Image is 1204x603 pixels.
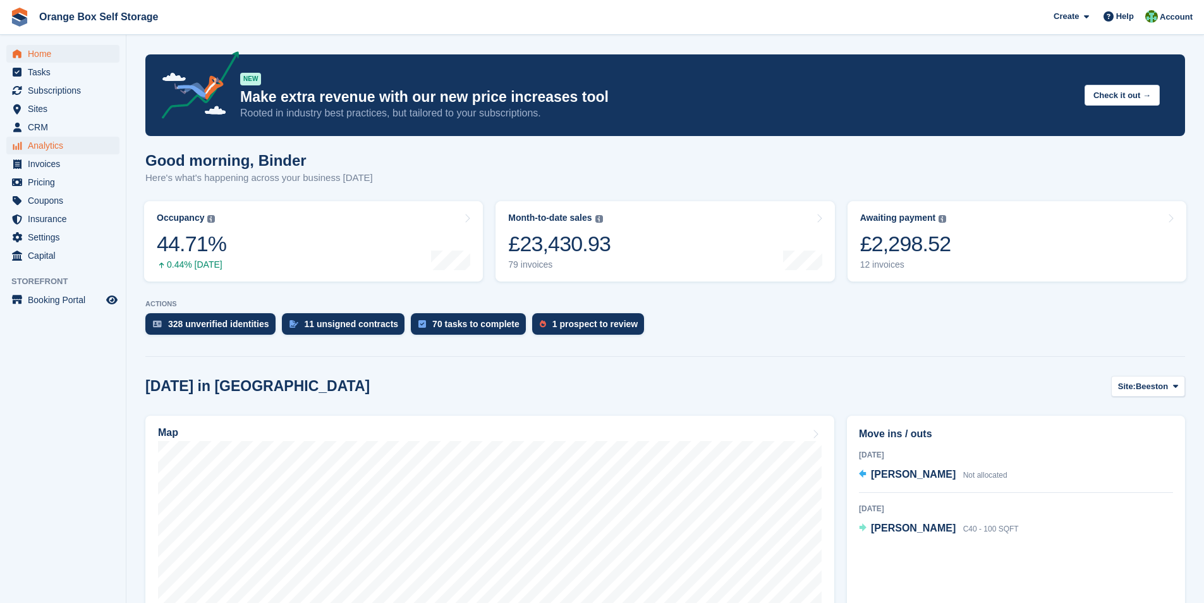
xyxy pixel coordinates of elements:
a: Preview store [104,292,119,308]
a: menu [6,63,119,81]
div: 79 invoices [508,259,611,270]
div: [DATE] [859,449,1173,461]
a: [PERSON_NAME] C40 - 100 SQFT [859,521,1019,537]
div: [DATE] [859,503,1173,514]
a: Awaiting payment £2,298.52 12 invoices [848,201,1186,282]
span: Home [28,45,104,63]
span: [PERSON_NAME] [871,523,956,533]
span: [PERSON_NAME] [871,469,956,480]
span: Capital [28,247,104,264]
div: 11 unsigned contracts [305,319,399,329]
h2: [DATE] in [GEOGRAPHIC_DATA] [145,378,370,395]
span: Analytics [28,137,104,154]
a: Month-to-date sales £23,430.93 79 invoices [496,201,834,282]
a: [PERSON_NAME] Not allocated [859,467,1007,483]
span: Not allocated [963,471,1007,480]
a: menu [6,210,119,228]
img: icon-info-grey-7440780725fd019a000dd9b08b2336e03edf1995a4989e88bcd33f0948082b44.svg [595,215,603,223]
div: 70 tasks to complete [432,319,520,329]
p: ACTIONS [145,300,1185,308]
a: Occupancy 44.71% 0.44% [DATE] [144,201,483,282]
span: CRM [28,118,104,136]
img: icon-info-grey-7440780725fd019a000dd9b08b2336e03edf1995a4989e88bcd33f0948082b44.svg [939,215,946,223]
div: 0.44% [DATE] [157,259,226,270]
div: £2,298.52 [860,231,951,257]
span: Settings [28,228,104,246]
img: price-adjustments-announcement-icon-8257ccfd72463d97f412b2fc003d46551f7dbcb40ab6d574587a9cd5c0d94... [151,51,240,123]
div: 44.71% [157,231,226,257]
h2: Map [158,427,178,438]
span: C40 - 100 SQFT [963,525,1019,533]
a: menu [6,228,119,246]
span: Insurance [28,210,104,228]
a: 1 prospect to review [532,313,650,341]
div: 12 invoices [860,259,951,270]
a: menu [6,137,119,154]
a: 70 tasks to complete [411,313,532,341]
img: Binder Bhardwaj [1145,10,1158,23]
img: prospect-51fa495bee0391a8d652442698ab0144808aea92771e9ea1ae160a38d050c398.svg [540,320,546,328]
span: Tasks [28,63,104,81]
div: NEW [240,73,261,85]
img: contract_signature_icon-13c848040528278c33f63329250d36e43548de30e8caae1d1a13099fd9432cc5.svg [289,320,298,328]
a: menu [6,100,119,118]
div: Month-to-date sales [508,213,592,223]
span: Help [1116,10,1134,23]
img: icon-info-grey-7440780725fd019a000dd9b08b2336e03edf1995a4989e88bcd33f0948082b44.svg [207,215,215,223]
p: Here's what's happening across your business [DATE] [145,171,373,185]
img: task-75834270c22a3079a89374b754ae025e5fb1db73e45f91037f5363f120a921f8.svg [418,320,426,328]
a: 328 unverified identities [145,313,282,341]
span: Booking Portal [28,291,104,309]
span: Sites [28,100,104,118]
a: menu [6,247,119,264]
p: Rooted in industry best practices, but tailored to your subscriptions. [240,106,1074,120]
div: Awaiting payment [860,213,936,223]
span: Create [1054,10,1079,23]
a: menu [6,291,119,309]
span: Account [1160,11,1193,23]
a: 11 unsigned contracts [282,313,411,341]
button: Site: Beeston [1111,376,1185,397]
span: Site: [1118,380,1136,393]
span: Invoices [28,155,104,173]
div: Occupancy [157,213,204,223]
span: Subscriptions [28,82,104,99]
a: menu [6,45,119,63]
a: menu [6,82,119,99]
span: Storefront [11,275,126,288]
a: menu [6,173,119,191]
a: Orange Box Self Storage [34,6,164,27]
button: Check it out → [1085,85,1160,106]
a: menu [6,118,119,136]
span: Beeston [1136,380,1168,393]
div: 1 prospect to review [552,319,638,329]
a: menu [6,192,119,209]
span: Coupons [28,192,104,209]
h1: Good morning, Binder [145,152,373,169]
div: £23,430.93 [508,231,611,257]
p: Make extra revenue with our new price increases tool [240,88,1074,106]
div: 328 unverified identities [168,319,269,329]
span: Pricing [28,173,104,191]
h2: Move ins / outs [859,426,1173,442]
img: verify_identity-adf6edd0f0f0b5bbfe63781bf79b02c33cf7c696d77639b501bdc392416b5a36.svg [153,320,162,328]
a: menu [6,155,119,173]
img: stora-icon-8386f47178a22dfd0bd8f6a31ec36ba5ce8667c1dd55bd0f319d3a0aa187defe.svg [10,8,29,27]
